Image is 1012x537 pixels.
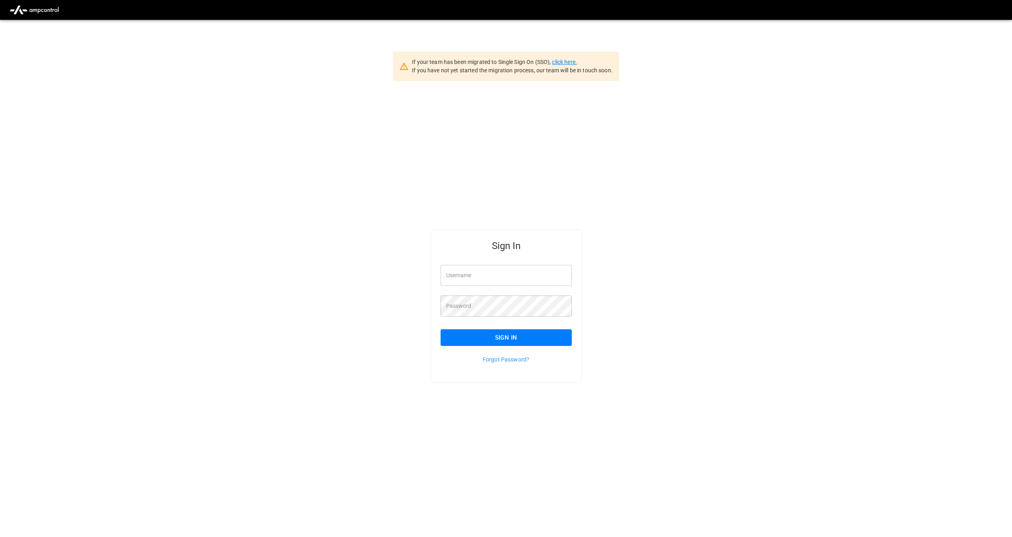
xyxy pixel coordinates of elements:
img: ampcontrol.io logo [6,2,62,17]
p: Forgot Password? [441,355,572,363]
h5: Sign In [441,240,572,252]
span: If your team has been migrated to Single Sign On (SSO), [412,59,552,65]
a: click here. [552,59,577,65]
button: Sign In [441,329,572,346]
span: If you have not yet started the migration process, our team will be in touch soon. [412,67,613,73]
